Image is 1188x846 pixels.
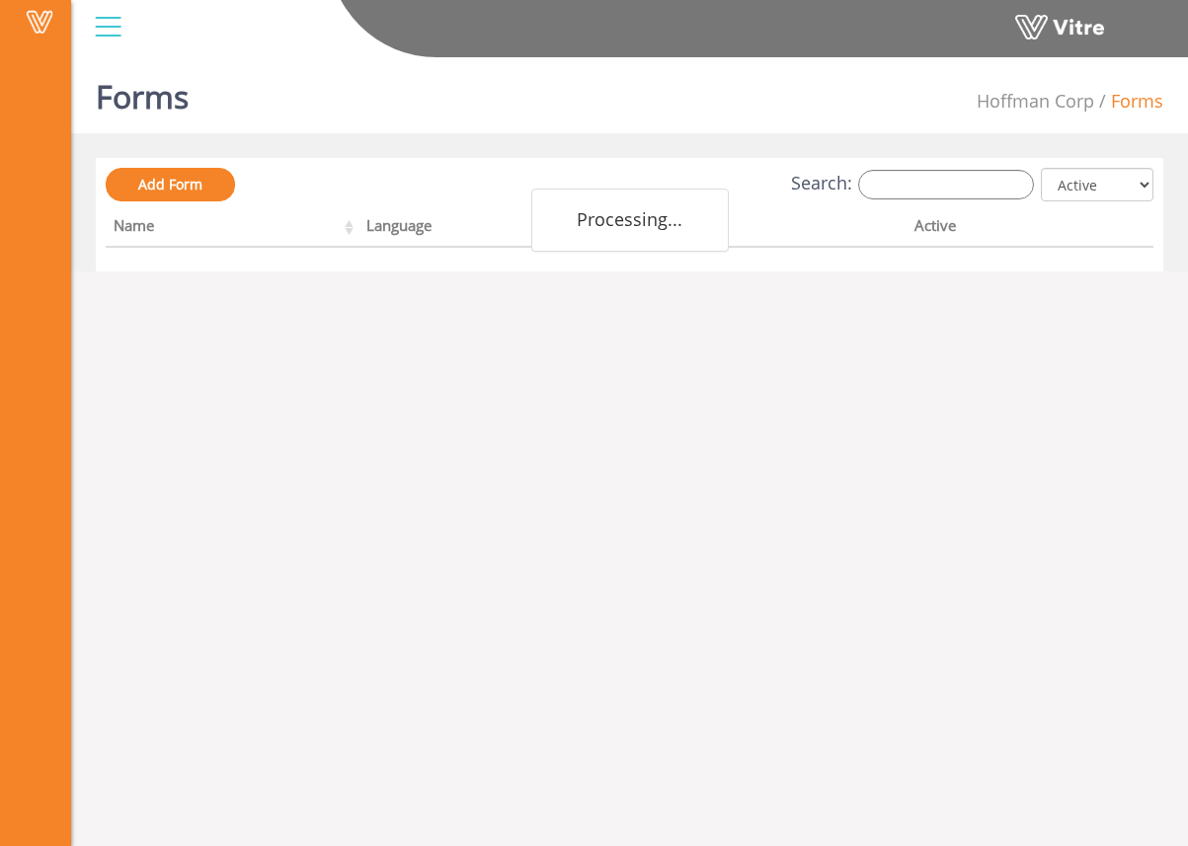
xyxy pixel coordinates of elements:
th: Company [636,210,907,248]
label: Search: [791,170,1034,199]
th: Language [358,210,637,248]
th: Active [907,210,1102,248]
h1: Forms [96,49,189,133]
a: Add Form [106,168,235,201]
span: 210 [977,89,1094,113]
div: Processing... [531,189,729,252]
th: Name [106,210,358,248]
input: Search: [858,170,1034,199]
span: Add Form [138,175,202,193]
li: Forms [1094,89,1163,115]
